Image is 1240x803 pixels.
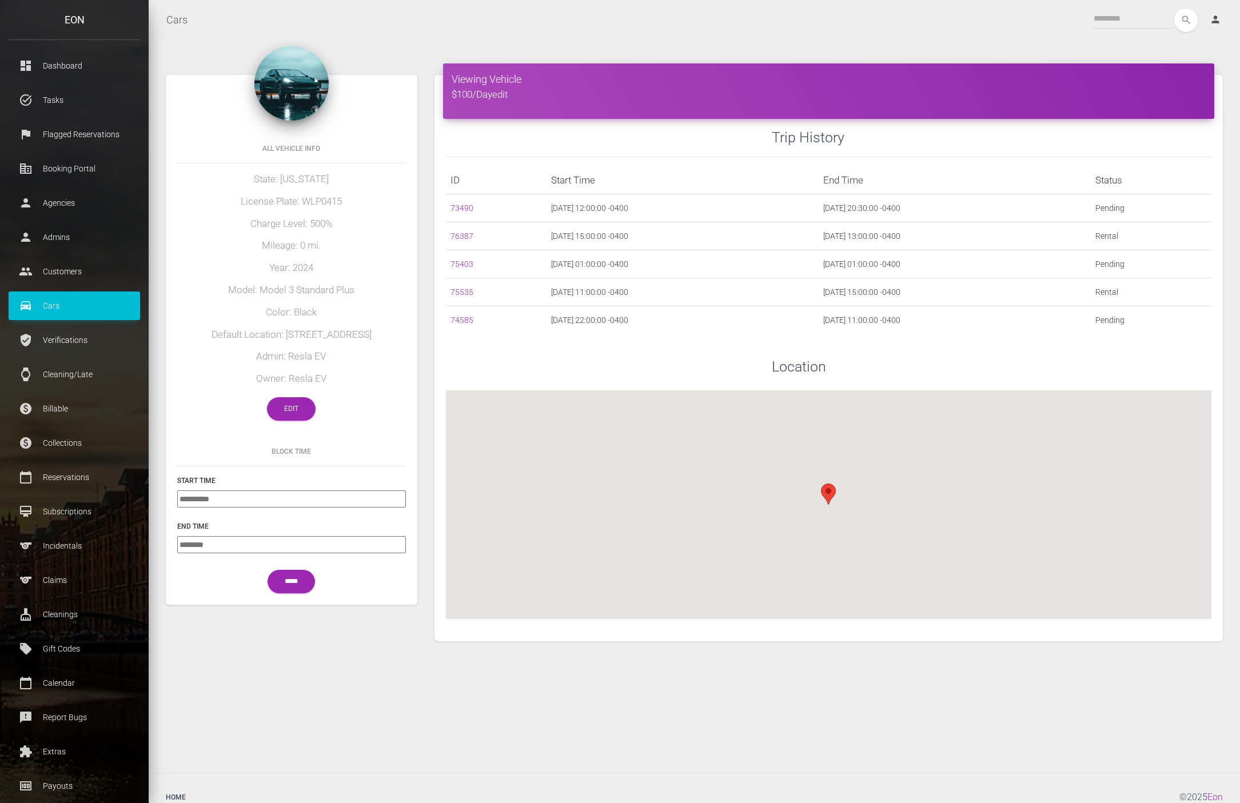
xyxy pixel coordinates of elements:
button: search [1174,9,1198,32]
a: paid Billable [9,394,140,423]
h5: State: [US_STATE] [177,173,406,186]
p: Incidentals [17,537,131,554]
p: Gift Codes [17,640,131,657]
a: 76387 [450,231,473,241]
h3: Trip History [772,127,1211,147]
a: feedback Report Bugs [9,703,140,732]
a: sports Incidentals [9,532,140,560]
p: Collections [17,434,131,452]
h6: End Time [177,521,406,532]
a: cleaning_services Cleanings [9,600,140,629]
a: paid Collections [9,429,140,457]
h3: Location [772,357,1211,377]
td: [DATE] 01:00:00 -0400 [547,250,819,278]
h5: Admin: Resla EV [177,350,406,363]
td: Rental [1091,278,1211,306]
td: Pending [1091,306,1211,334]
p: Verifications [17,331,131,349]
i: person [1210,14,1221,25]
p: Claims [17,572,131,589]
h5: Color: Black [177,306,406,319]
a: dashboard Dashboard [9,51,140,80]
a: sports Claims [9,566,140,594]
a: person Admins [9,223,140,251]
td: [DATE] 15:00:00 -0400 [547,222,819,250]
a: drive_eta Cars [9,291,140,320]
td: [DATE] 12:00:00 -0400 [547,194,819,222]
a: verified_user Verifications [9,326,140,354]
p: Cleanings [17,606,131,623]
a: flag Flagged Reservations [9,120,140,149]
p: Admins [17,229,131,246]
a: Edit [267,397,316,421]
img: 13.jpg [254,46,329,121]
a: Eon [1207,792,1223,802]
h6: Block Time [177,446,406,457]
p: Agencies [17,194,131,211]
h5: License Plate: WLP0415 [177,195,406,209]
td: [DATE] 11:00:00 -0400 [547,278,819,306]
p: Subscriptions [17,503,131,520]
p: Billable [17,400,131,417]
th: Status [1091,166,1211,194]
a: people Customers [9,257,140,286]
a: edit [492,89,508,100]
a: task_alt Tasks [9,86,140,114]
td: [DATE] 20:30:00 -0400 [819,194,1091,222]
td: [DATE] 15:00:00 -0400 [819,278,1091,306]
td: Pending [1091,250,1211,278]
a: corporate_fare Booking Portal [9,154,140,183]
a: 73490 [450,203,473,213]
p: Booking Portal [17,160,131,177]
p: Report Bugs [17,709,131,726]
a: card_membership Subscriptions [9,497,140,526]
a: local_offer Gift Codes [9,634,140,663]
p: Cleaning/Late [17,366,131,383]
th: Start Time [547,166,819,194]
h5: $100/Day [452,88,1206,102]
p: Calendar [17,674,131,692]
h5: Model: Model 3 Standard Plus [177,283,406,297]
a: Cars [166,6,188,34]
td: [DATE] 13:00:00 -0400 [819,222,1091,250]
h5: Charge Level: 500% [177,217,406,231]
a: extension Extras [9,737,140,766]
p: Cars [17,297,131,314]
td: Pending [1091,194,1211,222]
h4: Viewing Vehicle [452,72,1206,86]
p: Customers [17,263,131,280]
a: person Agencies [9,189,140,217]
a: calendar_today Calendar [9,669,140,697]
p: Flagged Reservations [17,126,131,143]
a: 74585 [450,315,473,325]
p: Tasks [17,91,131,109]
p: Reservations [17,469,131,486]
th: ID [446,166,547,194]
a: money Payouts [9,772,140,800]
h6: Start Time [177,476,406,486]
td: [DATE] 22:00:00 -0400 [547,306,819,334]
td: [DATE] 01:00:00 -0400 [819,250,1091,278]
th: End Time [819,166,1091,194]
td: Rental [1091,222,1211,250]
h6: All Vehicle Info [177,143,406,154]
a: 75403 [450,259,473,269]
a: watch Cleaning/Late [9,360,140,389]
p: Dashboard [17,57,131,74]
a: calendar_today Reservations [9,463,140,492]
p: Payouts [17,777,131,794]
td: [DATE] 11:00:00 -0400 [819,306,1091,334]
a: 75535 [450,287,473,297]
a: person [1201,9,1231,31]
h5: Year: 2024 [177,261,406,275]
h5: Mileage: 0 mi. [177,239,406,253]
h5: Default Location: [STREET_ADDRESS] [177,328,406,342]
h5: Owner: Resla EV [177,372,406,386]
p: Extras [17,743,131,760]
